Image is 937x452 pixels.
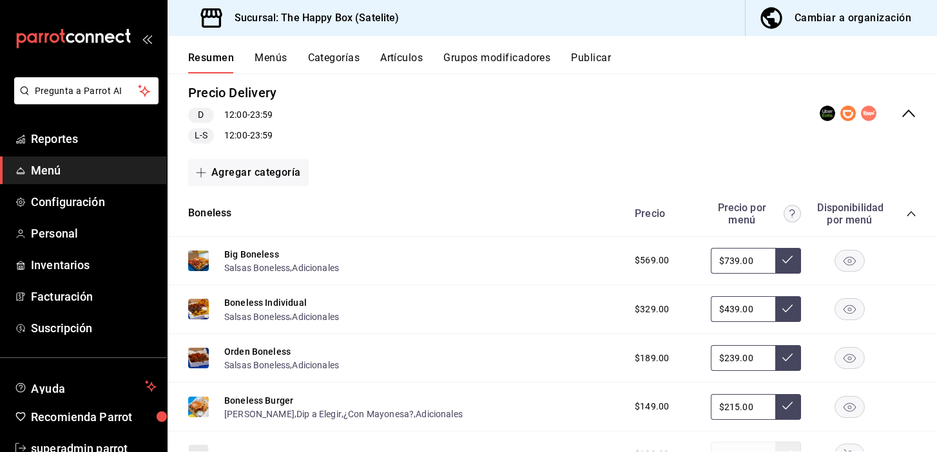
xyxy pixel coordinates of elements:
[711,202,801,226] div: Precio por menú
[224,309,339,323] div: ,
[224,394,293,407] button: Boneless Burger
[635,303,669,316] span: $329.00
[188,250,209,271] img: Preview
[188,108,276,123] div: 12:00 - 23:59
[188,206,231,221] button: Boneless
[31,256,157,274] span: Inventarios
[224,248,279,261] button: Big Boneless
[31,319,157,337] span: Suscripción
[14,77,159,104] button: Pregunta a Parrot AI
[224,296,307,309] button: Boneless Individual
[711,394,775,420] input: Sin ajuste
[35,84,139,98] span: Pregunta a Parrot AI
[635,254,669,267] span: $569.00
[188,52,234,73] button: Resumen
[31,130,157,147] span: Reportes
[224,407,463,420] div: , , ,
[193,108,209,122] span: D
[635,352,669,365] span: $189.00
[188,84,276,102] button: Precio Delivery
[416,408,463,420] button: Adicionales
[188,348,209,368] img: Preview
[224,408,295,420] button: [PERSON_NAME]
[31,193,157,211] span: Configuración
[795,9,911,27] div: Cambiar a organización
[224,345,291,358] button: Orden Boneless
[31,408,157,426] span: Recomienda Parrot
[711,345,775,371] input: Sin ajuste
[635,400,669,413] span: $149.00
[188,52,937,73] div: navigation tabs
[9,93,159,107] a: Pregunta a Parrot AI
[443,52,550,73] button: Grupos modificadores
[308,52,360,73] button: Categorías
[31,225,157,242] span: Personal
[343,408,414,420] button: ¿Con Mayonesa?
[31,288,157,305] span: Facturación
[188,128,276,144] div: 12:00 - 23:59
[189,129,213,142] span: L-S
[224,10,399,26] h3: Sucursal: The Happy Box (Satelite)
[711,296,775,322] input: Sin ajuste
[224,261,339,274] div: ,
[188,159,309,186] button: Agregar categoría
[817,202,882,226] div: Disponibilidad por menú
[31,379,140,394] span: Ayuda
[142,33,152,44] button: open_drawer_menu
[711,248,775,274] input: Sin ajuste
[224,358,339,372] div: ,
[622,207,704,220] div: Precio
[188,397,209,417] img: Preview
[224,359,290,372] button: Salsas Boneless
[292,261,339,274] button: Adicionales
[292,359,339,372] button: Adicionales
[906,209,916,219] button: collapse-category-row
[255,52,287,73] button: Menús
[292,310,339,323] button: Adicionales
[224,310,290,323] button: Salsas Boneless
[296,408,342,420] button: Dip a Elegir
[188,299,209,319] img: Preview
[571,52,611,73] button: Publicar
[380,52,423,73] button: Artículos
[224,261,290,274] button: Salsas Boneless
[168,73,937,154] div: collapse-menu-row
[31,162,157,179] span: Menú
